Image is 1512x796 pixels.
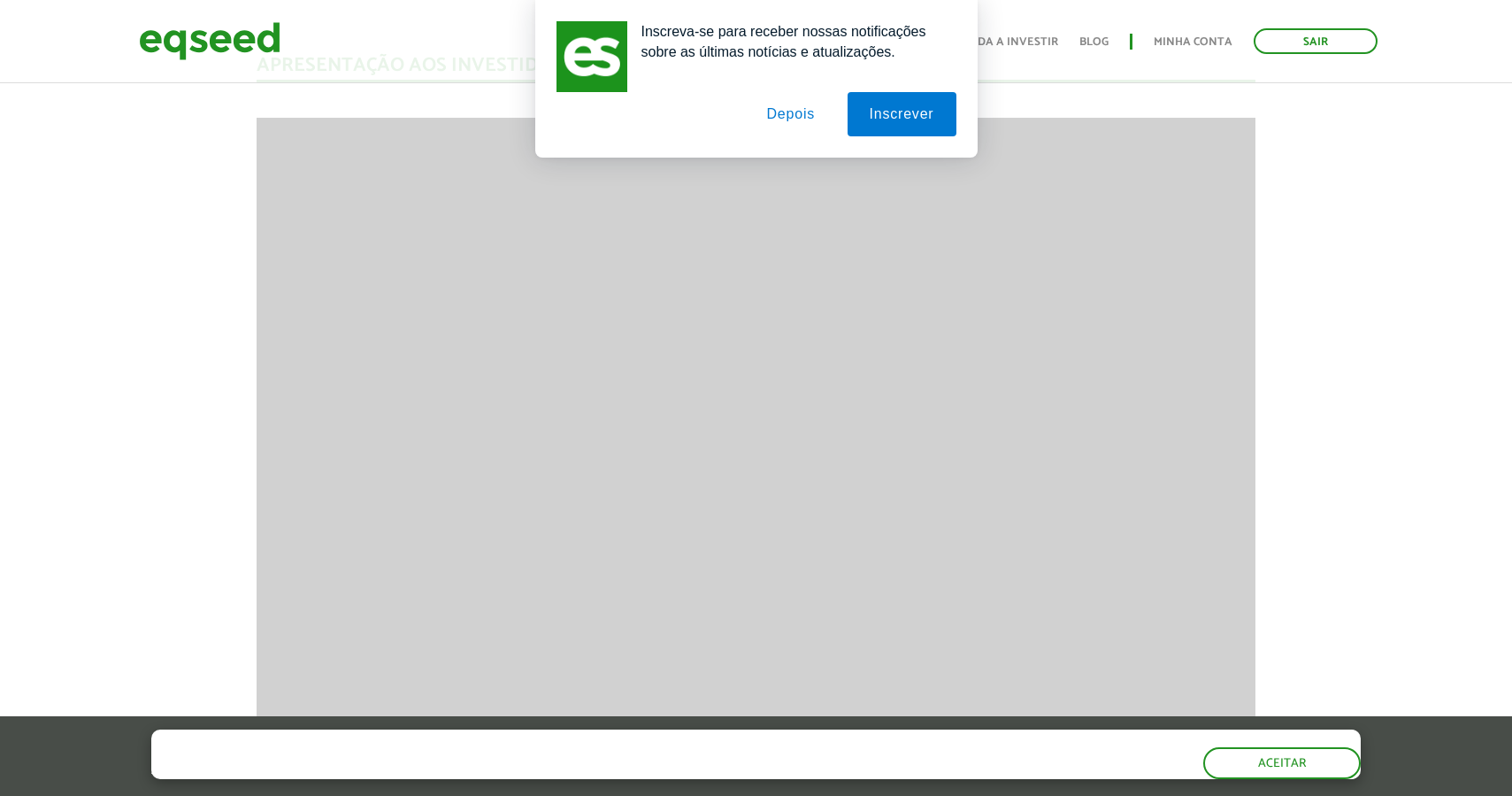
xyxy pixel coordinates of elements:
h5: O site da EqSeed utiliza cookies para melhorar sua navegação. [151,730,792,757]
div: Inscreva-se para receber nossas notificações sobre as últimas notícias e atualizações. [627,21,956,62]
a: política de privacidade e de cookies [385,763,589,778]
button: Inscrever [848,92,956,136]
button: Depois [744,92,837,136]
button: Aceitar [1203,747,1361,779]
img: notification icon [556,21,627,92]
p: Ao clicar em "aceitar", você aceita nossa . [151,761,792,778]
